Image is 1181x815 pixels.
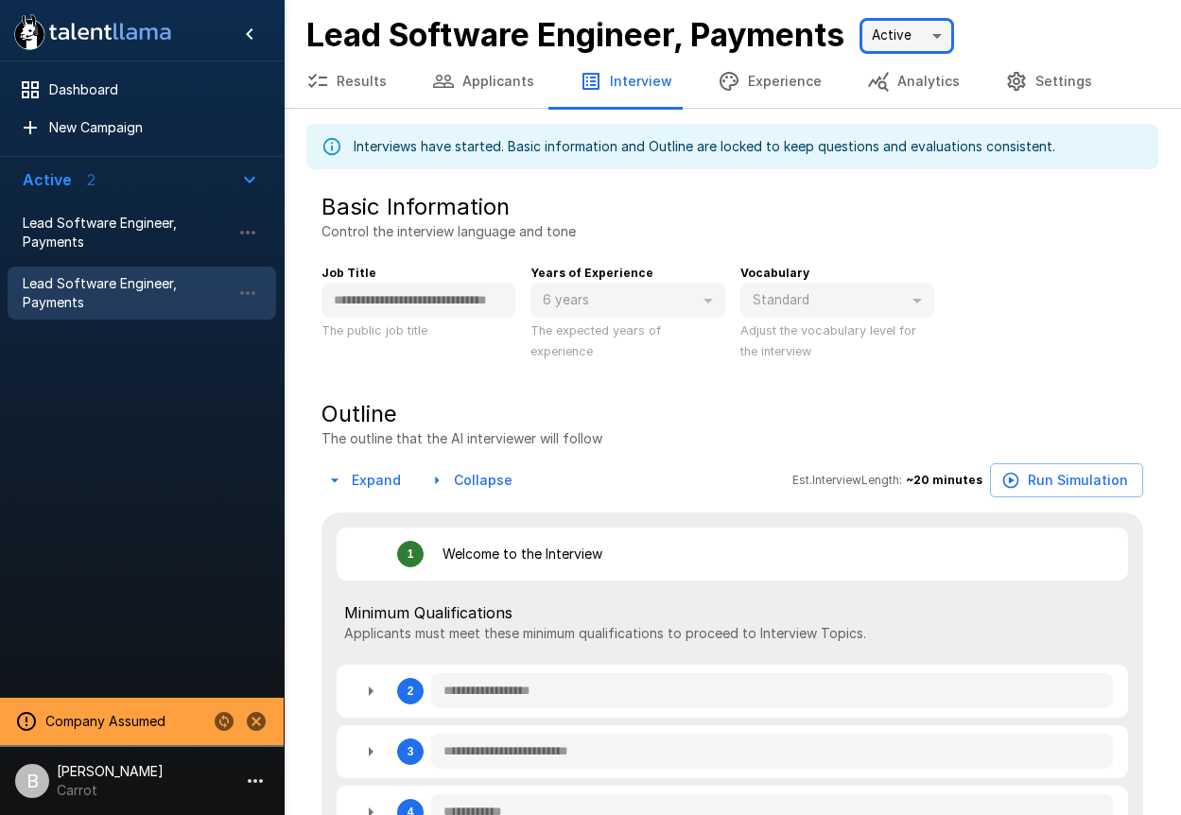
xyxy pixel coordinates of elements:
div: 3 [337,725,1128,778]
h5: Basic Information [321,192,510,222]
p: Control the interview language and tone [321,222,576,241]
div: Standard [740,283,934,319]
div: Interviews have started. Basic information and Outline are locked to keep questions and evaluatio... [354,130,1055,164]
div: 1 [408,547,414,561]
button: Run Simulation [990,463,1143,498]
button: Applicants [409,55,557,108]
b: Lead Software Engineer, Payments [306,15,844,54]
p: Applicants must meet these minimum qualifications to proceed to Interview Topics. [344,624,1120,643]
p: The expected years of experience [530,321,724,360]
b: Job Title [321,266,376,280]
button: Experience [695,55,844,108]
b: ~ 20 minutes [906,473,982,487]
button: Expand [321,463,408,498]
p: The public job title [321,321,515,340]
div: 6 years [530,283,724,319]
h5: Outline [321,399,602,429]
p: Welcome to the Interview [443,545,602,564]
div: Active [860,18,954,54]
p: The outline that the AI interviewer will follow [321,429,602,448]
b: Vocabulary [740,266,809,280]
button: Analytics [844,55,982,108]
p: Adjust the vocabulary level for the interview [740,321,934,360]
b: Years of Experience [530,266,653,280]
div: 2 [337,665,1128,718]
button: Settings [982,55,1115,108]
button: Collapse [424,463,520,498]
div: 3 [408,745,414,758]
button: Results [284,55,409,108]
span: Minimum Qualifications [344,601,1120,624]
button: Interview [557,55,695,108]
div: 2 [408,685,414,698]
span: Est. Interview Length: [792,471,902,490]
